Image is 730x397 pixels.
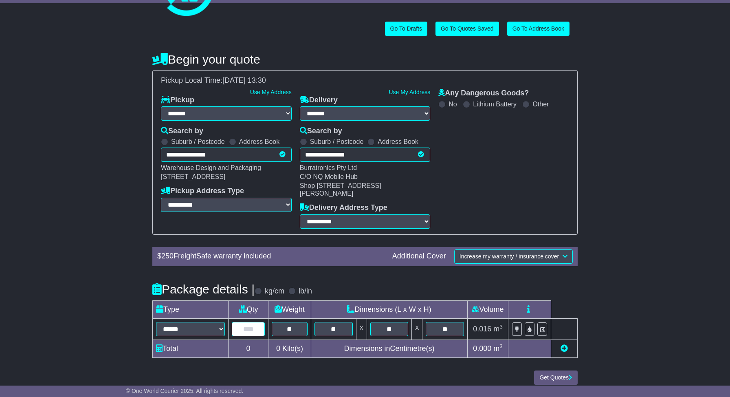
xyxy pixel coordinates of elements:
[311,300,468,318] td: Dimensions (L x W x H)
[378,138,418,146] label: Address Book
[239,138,280,146] label: Address Book
[152,282,255,296] h4: Package details |
[493,325,503,333] span: m
[229,300,268,318] td: Qty
[507,22,569,36] a: Go To Address Book
[467,300,508,318] td: Volume
[157,76,573,85] div: Pickup Local Time:
[300,182,381,197] span: Shop [STREET_ADDRESS][PERSON_NAME]
[153,300,229,318] td: Type
[276,344,280,353] span: 0
[161,252,174,260] span: 250
[299,287,312,296] label: lb/in
[473,100,517,108] label: Lithium Battery
[153,340,229,357] td: Total
[300,164,357,171] span: Burratronics Pty Ltd
[435,22,499,36] a: Go To Quotes Saved
[268,340,311,357] td: Kilo(s)
[385,22,427,36] a: Go To Drafts
[449,100,457,108] label: No
[300,96,338,105] label: Delivery
[311,340,468,357] td: Dimensions in Centimetre(s)
[161,187,244,196] label: Pickup Address Type
[300,203,387,212] label: Delivery Address Type
[161,173,225,180] span: [STREET_ADDRESS]
[152,53,578,66] h4: Begin your quote
[126,388,244,394] span: © One World Courier 2025. All rights reserved.
[229,340,268,357] td: 0
[161,164,261,171] span: Warehouse Design and Packaging
[534,371,578,385] button: Get Quotes
[265,287,284,296] label: kg/cm
[161,127,203,136] label: Search by
[268,300,311,318] td: Weight
[250,89,292,95] a: Use My Address
[493,344,503,353] span: m
[161,96,194,105] label: Pickup
[222,76,266,84] span: [DATE] 13:30
[388,252,450,261] div: Additional Cover
[300,173,358,180] span: C/O NQ Mobile Hub
[454,249,573,264] button: Increase my warranty / insurance cover
[499,343,503,349] sup: 3
[460,253,559,260] span: Increase my warranty / insurance cover
[389,89,430,95] a: Use My Address
[412,318,422,340] td: x
[171,138,225,146] label: Suburb / Postcode
[153,252,388,261] div: $ FreightSafe warranty included
[561,344,568,353] a: Add new item
[356,318,367,340] td: x
[473,325,491,333] span: 0.016
[532,100,549,108] label: Other
[473,344,491,353] span: 0.000
[310,138,364,146] label: Suburb / Postcode
[499,324,503,330] sup: 3
[438,89,529,98] label: Any Dangerous Goods?
[300,127,342,136] label: Search by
